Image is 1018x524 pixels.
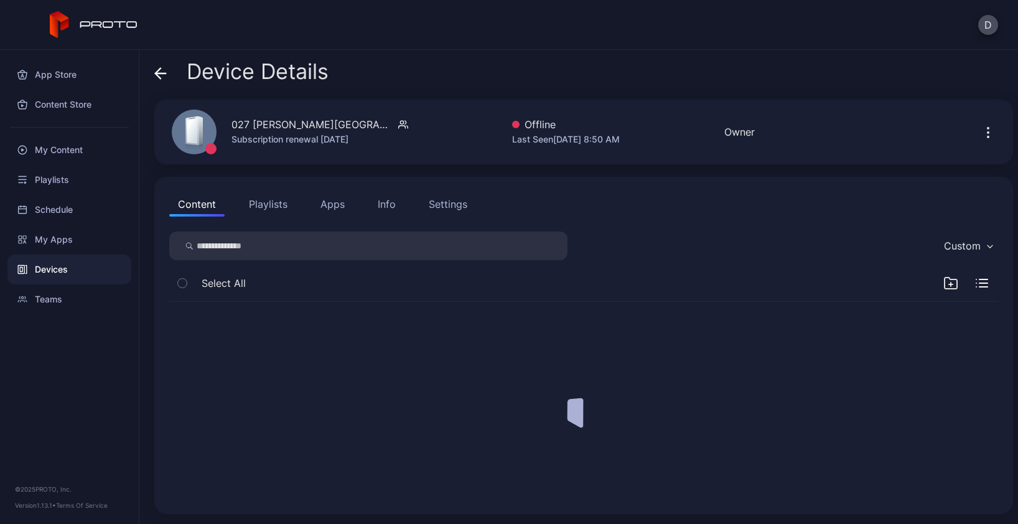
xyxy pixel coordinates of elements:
[231,132,408,147] div: Subscription renewal [DATE]
[7,60,131,90] a: App Store
[240,192,296,217] button: Playlists
[420,192,476,217] button: Settings
[512,132,620,147] div: Last Seen [DATE] 8:50 AM
[7,284,131,314] a: Teams
[378,197,396,212] div: Info
[369,192,404,217] button: Info
[978,15,998,35] button: D
[7,165,131,195] a: Playlists
[7,225,131,255] a: My Apps
[15,502,56,509] span: Version 1.13.1 •
[15,484,124,494] div: © 2025 PROTO, Inc.
[7,255,131,284] a: Devices
[944,240,981,252] div: Custom
[231,117,393,132] div: 027 [PERSON_NAME][GEOGRAPHIC_DATA] [GEOGRAPHIC_DATA]
[169,192,225,217] button: Content
[312,192,353,217] button: Apps
[724,124,755,139] div: Owner
[512,117,620,132] div: Offline
[938,232,998,260] button: Custom
[7,90,131,119] a: Content Store
[429,197,467,212] div: Settings
[187,60,329,83] span: Device Details
[56,502,108,509] a: Terms Of Service
[7,135,131,165] a: My Content
[202,276,246,291] span: Select All
[7,195,131,225] a: Schedule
